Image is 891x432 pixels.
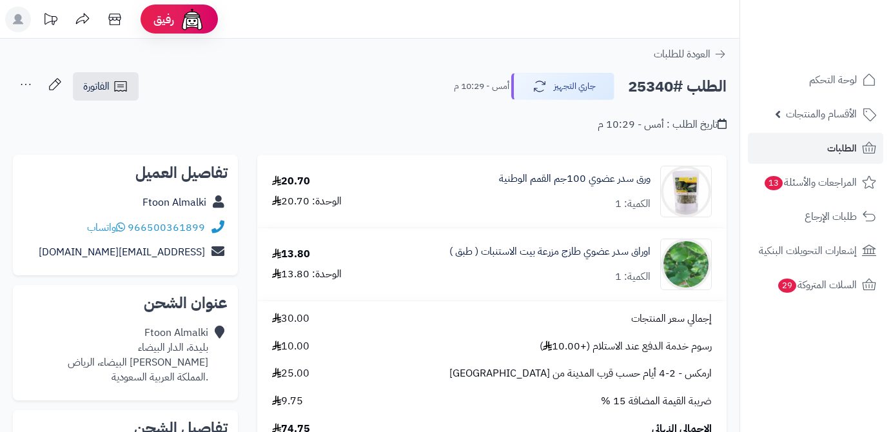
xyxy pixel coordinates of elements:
a: واتساب [87,220,125,235]
span: 13 [765,176,783,190]
a: طلبات الإرجاع [748,201,883,232]
span: السلات المتروكة [777,276,857,294]
small: أمس - 10:29 م [454,80,509,93]
a: لوحة التحكم [748,64,883,95]
a: اوراق سدر عضوي طازج مزرعة بيت الاستنبات ( طبق ) [449,244,651,259]
span: 9.75 [272,394,303,409]
span: رسوم خدمة الدفع عند الاستلام (+10.00 ) [540,339,712,354]
a: المراجعات والأسئلة13 [748,167,883,198]
div: الوحدة: 13.80 [272,267,342,282]
div: الكمية: 1 [615,197,651,211]
span: 30.00 [272,311,309,326]
a: ورق سدر عضوي 100جم القمم الوطنية [499,172,651,186]
span: الأقسام والمنتجات [786,105,857,123]
img: logo-2.png [803,30,879,57]
a: تحديثات المنصة [34,6,66,35]
span: ضريبة القيمة المضافة 15 % [601,394,712,409]
a: الطلبات [748,133,883,164]
span: العودة للطلبات [654,46,710,62]
span: 25.00 [272,366,309,381]
span: ارمكس - 2-4 أيام حسب قرب المدينة من [GEOGRAPHIC_DATA] [449,366,712,381]
h2: عنوان الشحن [23,295,228,311]
a: الفاتورة [73,72,139,101]
div: 13.80 [272,247,310,262]
img: 1726960125-%D9%88%D8%B1%D9%82%20%D8%B3%D8%AF%D8%B1%20%D8%A8%D9%84%D8%AF%D9%8A%20%D8%B9%D8%B6%D9%8... [661,166,711,217]
img: ai-face.png [179,6,205,32]
a: إشعارات التحويلات البنكية [748,235,883,266]
button: جاري التجهيز [511,73,614,100]
span: 29 [778,279,797,293]
a: العودة للطلبات [654,46,727,62]
h2: الطلب #25340 [628,74,727,100]
span: لوحة التحكم [809,71,857,89]
div: Ftoon Almalki بليدة، الدار البيضاء [PERSON_NAME] البيضاء، الرياض .المملكة العربية السعودية [68,326,208,384]
a: 966500361899 [128,220,205,235]
span: إجمالي سعر المنتجات [631,311,712,326]
a: السلات المتروكة29 [748,270,883,300]
h2: تفاصيل العميل [23,165,228,181]
span: الفاتورة [83,79,110,94]
div: 20.70 [272,174,310,189]
a: Ftoon Almalki [142,195,206,210]
div: الوحدة: 20.70 [272,194,342,209]
span: رفيق [153,12,174,27]
span: الطلبات [827,139,857,157]
span: المراجعات والأسئلة [763,173,857,191]
img: 1754485075-Screenshot_28-90x90.png [661,239,711,290]
span: طلبات الإرجاع [805,208,857,226]
div: الكمية: 1 [615,270,651,284]
span: إشعارات التحويلات البنكية [759,242,857,260]
a: [EMAIL_ADDRESS][DOMAIN_NAME] [39,244,205,260]
span: 10.00 [272,339,309,354]
div: تاريخ الطلب : أمس - 10:29 م [598,117,727,132]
